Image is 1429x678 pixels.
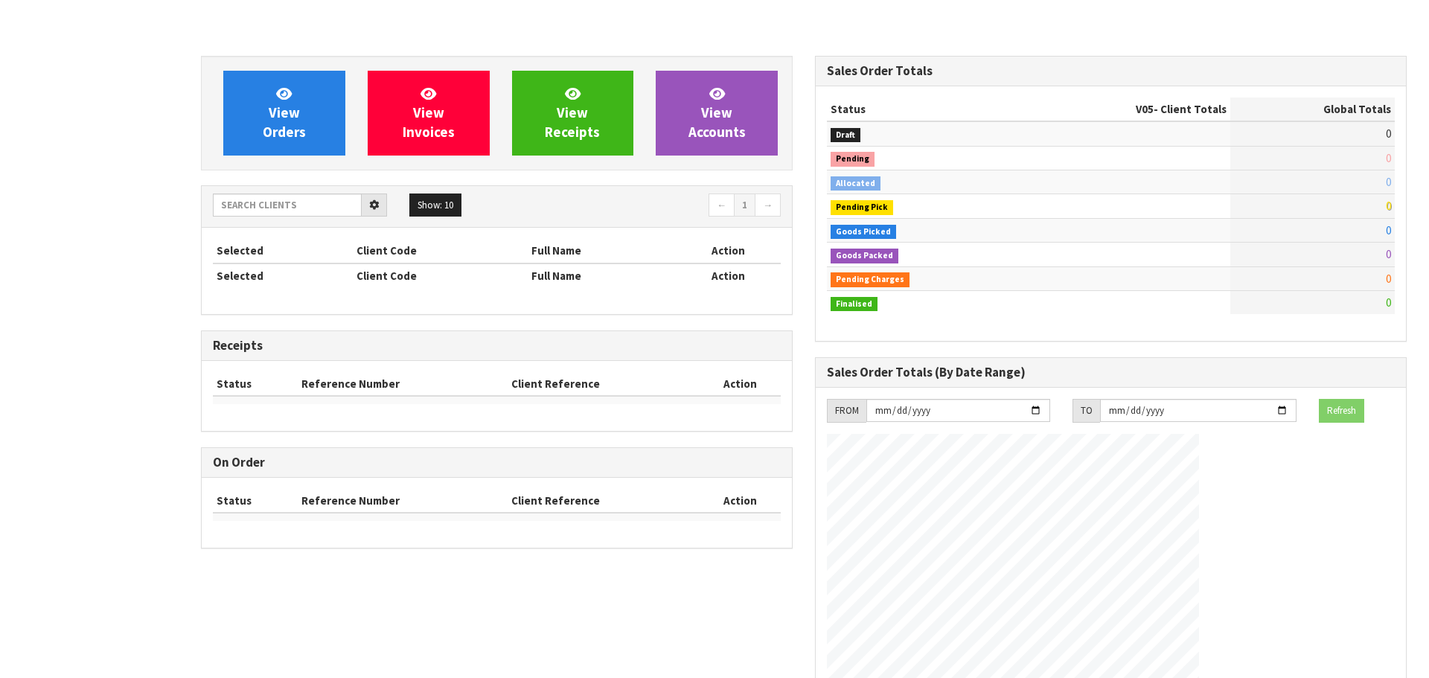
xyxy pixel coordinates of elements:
[528,239,675,263] th: Full Name
[688,85,746,141] span: View Accounts
[831,297,877,312] span: Finalised
[1386,223,1391,237] span: 0
[409,194,461,217] button: Show: 10
[831,176,880,191] span: Allocated
[1319,399,1364,423] button: Refresh
[1386,127,1391,141] span: 0
[827,97,1015,121] th: Status
[528,263,675,287] th: Full Name
[213,194,362,217] input: Search clients
[1386,175,1391,189] span: 0
[213,455,781,470] h3: On Order
[656,71,778,156] a: ViewAccounts
[1015,97,1230,121] th: - Client Totals
[831,152,875,167] span: Pending
[734,194,755,217] a: 1
[1072,399,1100,423] div: TO
[827,365,1395,380] h3: Sales Order Totals (By Date Range)
[831,272,909,287] span: Pending Charges
[827,399,866,423] div: FROM
[831,200,893,215] span: Pending Pick
[508,372,699,396] th: Client Reference
[508,194,781,220] nav: Page navigation
[1386,247,1391,261] span: 0
[213,239,353,263] th: Selected
[223,71,345,156] a: ViewOrders
[755,194,781,217] a: →
[699,372,781,396] th: Action
[1386,295,1391,310] span: 0
[298,372,508,396] th: Reference Number
[827,64,1395,78] h3: Sales Order Totals
[368,71,490,156] a: ViewInvoices
[709,194,735,217] a: ←
[263,85,306,141] span: View Orders
[675,239,781,263] th: Action
[675,263,781,287] th: Action
[1386,272,1391,286] span: 0
[831,225,896,240] span: Goods Picked
[213,263,353,287] th: Selected
[213,489,298,513] th: Status
[508,489,699,513] th: Client Reference
[545,85,600,141] span: View Receipts
[1386,199,1391,213] span: 0
[699,489,781,513] th: Action
[1230,97,1395,121] th: Global Totals
[298,489,508,513] th: Reference Number
[213,339,781,353] h3: Receipts
[353,239,528,263] th: Client Code
[1386,151,1391,165] span: 0
[831,249,898,263] span: Goods Packed
[403,85,455,141] span: View Invoices
[831,128,860,143] span: Draft
[512,71,634,156] a: ViewReceipts
[213,372,298,396] th: Status
[353,263,528,287] th: Client Code
[1136,102,1154,116] span: V05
